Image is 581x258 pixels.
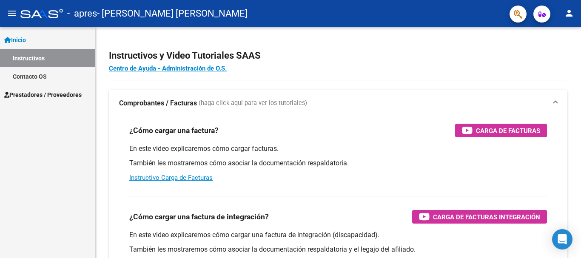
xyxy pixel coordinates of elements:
[552,229,572,249] div: Open Intercom Messenger
[109,48,567,64] h2: Instructivos y Video Tutoriales SAAS
[7,8,17,18] mat-icon: menu
[129,211,269,223] h3: ¿Cómo cargar una factura de integración?
[564,8,574,18] mat-icon: person
[97,4,248,23] span: - [PERSON_NAME] [PERSON_NAME]
[119,99,197,108] strong: Comprobantes / Facturas
[199,99,307,108] span: (haga click aquí para ver los tutoriales)
[129,125,219,136] h3: ¿Cómo cargar una factura?
[455,124,547,137] button: Carga de Facturas
[129,245,547,254] p: También les mostraremos cómo asociar la documentación respaldatoria y el legajo del afiliado.
[67,4,97,23] span: - apres
[109,65,227,72] a: Centro de Ayuda - Administración de O.S.
[129,159,547,168] p: También les mostraremos cómo asociar la documentación respaldatoria.
[4,35,26,45] span: Inicio
[129,144,547,153] p: En este video explicaremos cómo cargar facturas.
[412,210,547,224] button: Carga de Facturas Integración
[433,212,540,222] span: Carga de Facturas Integración
[129,230,547,240] p: En este video explicaremos cómo cargar una factura de integración (discapacidad).
[4,90,82,99] span: Prestadores / Proveedores
[109,90,567,117] mat-expansion-panel-header: Comprobantes / Facturas (haga click aquí para ver los tutoriales)
[476,125,540,136] span: Carga de Facturas
[129,174,213,181] a: Instructivo Carga de Facturas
